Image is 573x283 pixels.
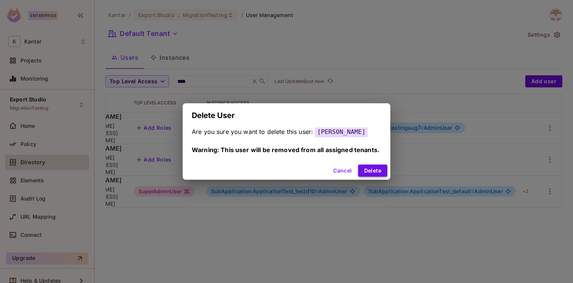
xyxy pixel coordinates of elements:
[358,165,387,177] button: Delete
[330,165,355,177] button: Cancel
[192,146,379,154] span: Warning: This user will be removed from all assigned tenants.
[315,126,368,137] span: [PERSON_NAME]
[183,103,390,128] h2: Delete User
[192,128,313,135] span: Are you sure you want to delete this user:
